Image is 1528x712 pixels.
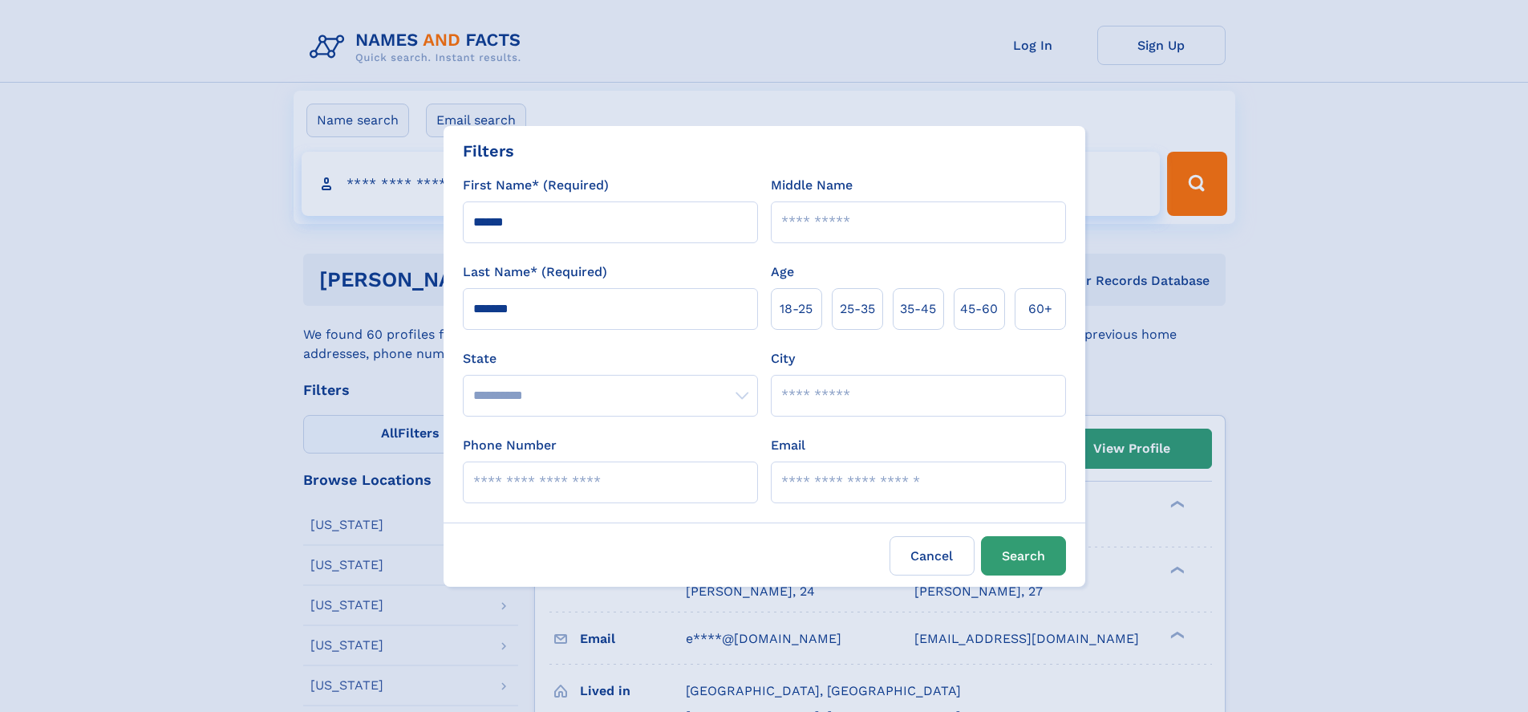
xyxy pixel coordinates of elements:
[960,299,998,319] span: 45‑60
[463,262,607,282] label: Last Name* (Required)
[771,349,795,368] label: City
[463,139,514,163] div: Filters
[771,262,794,282] label: Age
[981,536,1066,576] button: Search
[890,536,975,576] label: Cancel
[463,349,758,368] label: State
[900,299,936,319] span: 35‑45
[780,299,813,319] span: 18‑25
[771,176,853,195] label: Middle Name
[840,299,875,319] span: 25‑35
[463,176,609,195] label: First Name* (Required)
[771,436,805,455] label: Email
[463,436,557,455] label: Phone Number
[1028,299,1052,319] span: 60+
